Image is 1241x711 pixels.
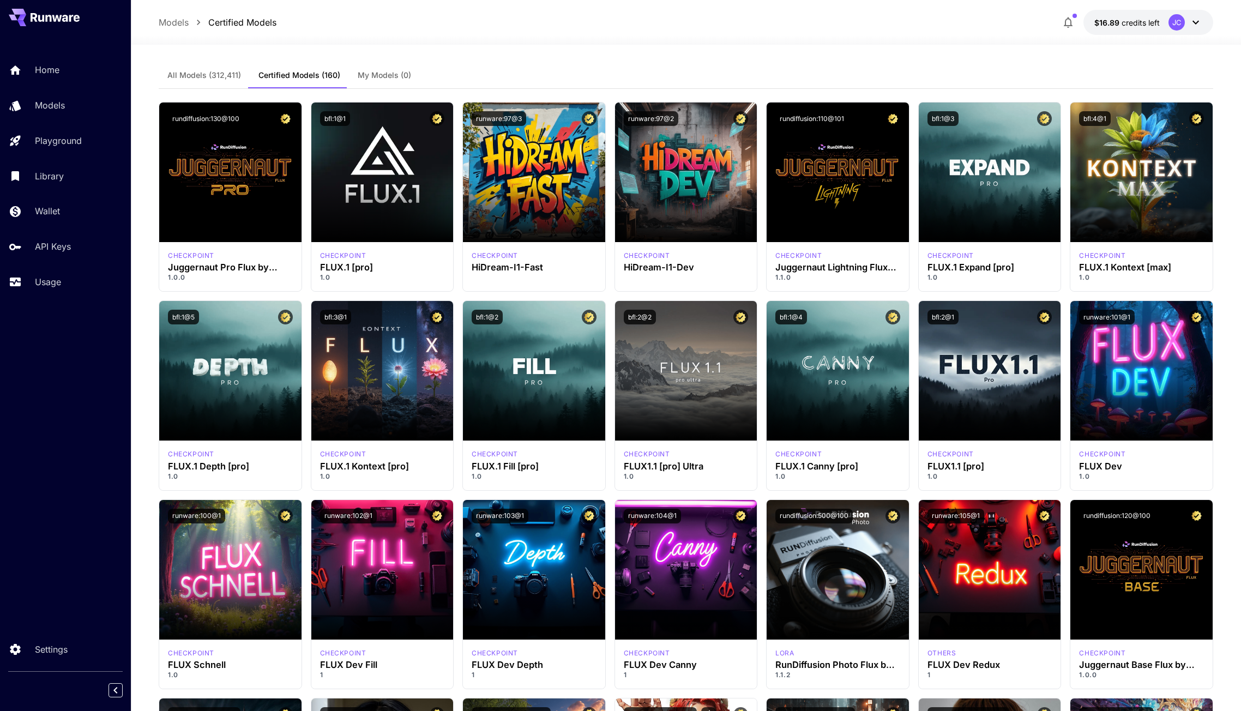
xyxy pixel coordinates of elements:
button: Certified Model – Vetted for best performance and includes a commercial license. [1189,310,1204,324]
p: 1.0 [168,472,293,481]
button: runware:101@1 [1079,310,1135,324]
button: rundiffusion:500@100 [775,509,853,523]
button: bfl:1@2 [472,310,503,324]
p: 1.0 [1079,273,1204,282]
p: Playground [35,134,82,147]
button: Certified Model – Vetted for best performance and includes a commercial license. [1037,509,1052,523]
p: 1.0 [927,472,1052,481]
h3: FLUX.1 Kontext [pro] [320,461,445,472]
button: rundiffusion:120@100 [1079,509,1155,523]
h3: FLUX.1 Canny [pro] [775,461,900,472]
div: FLUX.1 S [168,648,214,658]
h3: HiDream-I1-Dev [624,262,749,273]
div: $16.8867 [1094,17,1160,28]
p: Usage [35,275,61,288]
h3: FLUX Dev Depth [472,660,597,670]
p: checkpoint [320,449,366,459]
button: Certified Model – Vetted for best performance and includes a commercial license. [733,509,748,523]
p: checkpoint [1079,251,1125,261]
button: bfl:1@3 [927,111,959,126]
p: Models [159,16,189,29]
p: Certified Models [208,16,276,29]
button: Certified Model – Vetted for best performance and includes a commercial license. [733,111,748,126]
span: All Models (312,411) [167,70,241,80]
button: Certified Model – Vetted for best performance and includes a commercial license. [885,509,900,523]
button: Certified Model – Vetted for best performance and includes a commercial license. [430,509,444,523]
p: checkpoint [168,449,214,459]
p: checkpoint [472,251,518,261]
h3: FLUX.1 Depth [pro] [168,461,293,472]
div: FLUX.1 Kontext [max] [1079,251,1125,261]
div: FLUX.1 Kontext [pro] [320,449,366,459]
p: lora [775,648,794,658]
p: 1 [624,670,749,680]
button: $16.8867JC [1083,10,1213,35]
div: FLUX.1 D [775,648,794,658]
p: checkpoint [624,449,670,459]
button: bfl:2@1 [927,310,959,324]
p: others [927,648,956,658]
div: FLUX.1 Kontext [max] [1079,262,1204,273]
button: rundiffusion:130@100 [168,111,244,126]
h3: FLUX Schnell [168,660,293,670]
button: Certified Model – Vetted for best performance and includes a commercial license. [885,310,900,324]
p: 1.0 [320,472,445,481]
p: Wallet [35,204,60,218]
h3: FLUX.1 Fill [pro] [472,461,597,472]
button: Certified Model – Vetted for best performance and includes a commercial license. [1189,509,1204,523]
button: Certified Model – Vetted for best performance and includes a commercial license. [278,111,293,126]
button: runware:105@1 [927,509,984,523]
h3: FLUX.1 [pro] [320,262,445,273]
p: 1.0 [775,472,900,481]
div: FLUX.1 D [775,251,822,261]
p: 1.0 [320,273,445,282]
div: FLUX.1 D [1079,648,1125,658]
button: Certified Model – Vetted for best performance and includes a commercial license. [1037,111,1052,126]
button: Certified Model – Vetted for best performance and includes a commercial license. [885,111,900,126]
p: Models [35,99,65,112]
div: FLUX.1 D [168,251,214,261]
h3: Juggernaut Lightning Flux by RunDiffusion [775,262,900,273]
p: 1 [472,670,597,680]
p: checkpoint [775,449,822,459]
h3: RunDiffusion Photo Flux by RunDiffusion [775,660,900,670]
div: FLUX Dev Canny [624,660,749,670]
div: fluxpro [168,449,214,459]
p: checkpoint [775,251,822,261]
h3: Juggernaut Pro Flux by RunDiffusion [168,262,293,273]
div: FLUX.1 D [320,648,366,658]
h3: FLUX Dev Redux [927,660,1052,670]
p: 1 [320,670,445,680]
h3: HiDream-I1-Fast [472,262,597,273]
h3: FLUX1.1 [pro] [927,461,1052,472]
button: bfl:3@1 [320,310,351,324]
h3: FLUX Dev Fill [320,660,445,670]
div: fluxpro [320,251,366,261]
h3: Juggernaut Base Flux by RunDiffusion [1079,660,1204,670]
p: checkpoint [1079,449,1125,459]
p: checkpoint [624,648,670,658]
p: checkpoint [927,449,974,459]
p: 1.1.2 [775,670,900,680]
button: runware:104@1 [624,509,681,523]
button: bfl:1@5 [168,310,199,324]
p: 1 [927,670,1052,680]
span: $16.89 [1094,18,1122,27]
span: Certified Models (160) [258,70,340,80]
button: Certified Model – Vetted for best performance and includes a commercial license. [430,111,444,126]
button: bfl:1@4 [775,310,807,324]
div: FLUX.1 Expand [pro] [927,262,1052,273]
p: checkpoint [927,251,974,261]
p: 1.0 [927,273,1052,282]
